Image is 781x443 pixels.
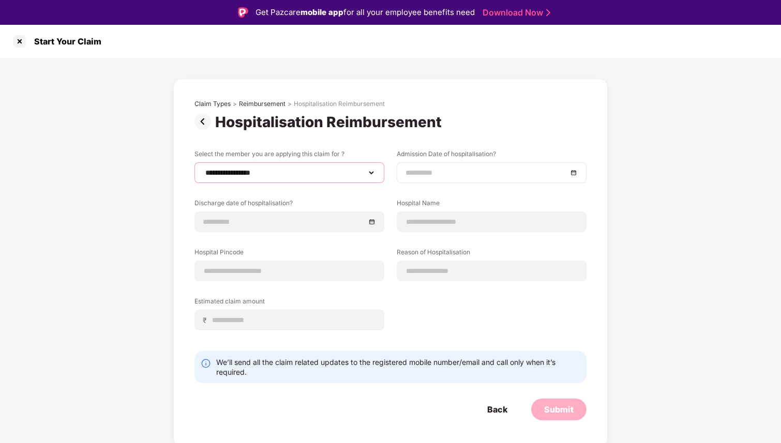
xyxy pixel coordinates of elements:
div: Start Your Claim [28,36,101,47]
div: Back [487,404,507,415]
strong: mobile app [301,7,343,17]
label: Reason of Hospitalisation [397,248,587,261]
img: svg+xml;base64,PHN2ZyBpZD0iUHJldi0zMngzMiIgeG1sbnM9Imh0dHA6Ly93d3cudzMub3JnLzIwMDAvc3ZnIiB3aWR0aD... [194,113,215,130]
a: Download Now [483,7,547,18]
div: Get Pazcare for all your employee benefits need [256,6,475,19]
img: Stroke [546,7,550,18]
div: Claim Types [194,100,231,108]
label: Estimated claim amount [194,297,384,310]
div: Hospitalisation Reimbursement [294,100,385,108]
div: We’ll send all the claim related updates to the registered mobile number/email and call only when... [216,357,580,377]
div: > [233,100,237,108]
div: > [288,100,292,108]
img: Logo [238,7,248,18]
span: ₹ [203,315,211,325]
img: svg+xml;base64,PHN2ZyBpZD0iSW5mby0yMHgyMCIgeG1sbnM9Imh0dHA6Ly93d3cudzMub3JnLzIwMDAvc3ZnIiB3aWR0aD... [201,358,211,369]
label: Hospital Pincode [194,248,384,261]
div: Submit [544,404,574,415]
div: Hospitalisation Reimbursement [215,113,446,131]
label: Admission Date of hospitalisation? [397,149,587,162]
label: Discharge date of hospitalisation? [194,198,384,211]
label: Select the member you are applying this claim for ? [194,149,384,162]
div: Reimbursement [239,100,286,108]
label: Hospital Name [397,198,587,211]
